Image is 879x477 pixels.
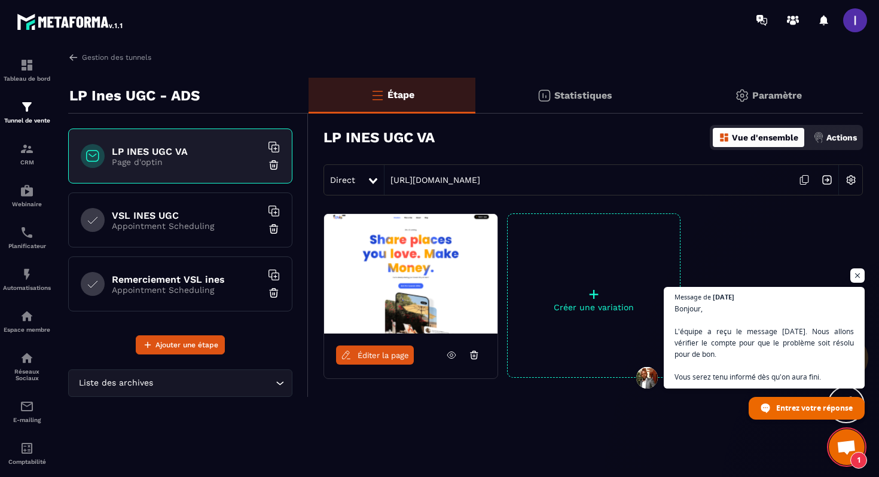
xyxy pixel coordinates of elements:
[136,335,225,354] button: Ajouter une étape
[20,267,34,282] img: automations
[330,175,355,185] span: Direct
[674,303,854,383] span: Bonjour, L'équipe a reçu le message [DATE]. Nous allons vérifier le compte pour que le problème s...
[3,49,51,91] a: formationformationTableau de bord
[112,285,261,295] p: Appointment Scheduling
[3,159,51,166] p: CRM
[508,286,680,302] p: +
[840,169,862,191] img: setting-w.858f3a88.svg
[776,398,853,418] span: Entrez votre réponse
[826,133,857,142] p: Actions
[112,221,261,231] p: Appointment Scheduling
[20,309,34,323] img: automations
[20,58,34,72] img: formation
[20,100,34,114] img: formation
[112,210,261,221] h6: VSL INES UGC
[68,369,292,397] div: Search for option
[816,169,838,191] img: arrow-next.bcc2205e.svg
[3,432,51,474] a: accountantaccountantComptabilité
[20,351,34,365] img: social-network
[850,452,867,469] span: 1
[3,300,51,342] a: automationsautomationsEspace membre
[76,377,155,390] span: Liste des archives
[719,132,730,143] img: dashboard-orange.40269519.svg
[537,88,551,103] img: stats.20deebd0.svg
[268,223,280,235] img: trash
[3,175,51,216] a: automationsautomationsWebinaire
[20,142,34,156] img: formation
[155,339,218,351] span: Ajouter une étape
[3,417,51,423] p: E-mailing
[3,216,51,258] a: schedulerschedulerPlanificateur
[735,88,749,103] img: setting-gr.5f69749f.svg
[3,326,51,333] p: Espace membre
[268,159,280,171] img: trash
[3,285,51,291] p: Automatisations
[20,184,34,198] img: automations
[3,243,51,249] p: Planificateur
[508,302,680,312] p: Créer une variation
[674,293,711,300] span: Message de
[68,52,79,63] img: arrow
[155,377,273,390] input: Search for option
[17,11,124,32] img: logo
[336,345,414,365] a: Éditer la page
[3,390,51,432] a: emailemailE-mailing
[20,441,34,455] img: accountant
[20,399,34,414] img: email
[3,91,51,133] a: formationformationTunnel de vente
[68,52,151,63] a: Gestion des tunnels
[713,293,734,300] span: [DATE]
[732,133,798,142] p: Vue d'ensemble
[112,146,261,157] h6: LP INES UGC VA
[112,157,261,167] p: Page d'optin
[20,225,34,240] img: scheduler
[384,175,480,185] a: [URL][DOMAIN_NAME]
[69,84,200,108] p: LP Ines UGC - ADS
[268,287,280,299] img: trash
[752,90,802,101] p: Paramètre
[3,458,51,465] p: Comptabilité
[3,117,51,124] p: Tunnel de vente
[3,258,51,300] a: automationsautomationsAutomatisations
[324,214,498,334] img: image
[554,90,612,101] p: Statistiques
[3,201,51,207] p: Webinaire
[3,75,51,82] p: Tableau de bord
[3,342,51,390] a: social-networksocial-networkRéseaux Sociaux
[387,89,414,100] p: Étape
[813,132,824,143] img: actions.d6e523a2.png
[112,274,261,285] h6: Remerciement VSL ines
[370,88,384,102] img: bars-o.4a397970.svg
[323,129,435,146] h3: LP INES UGC VA
[358,351,409,360] span: Éditer la page
[829,429,865,465] a: Ouvrir le chat
[3,368,51,381] p: Réseaux Sociaux
[3,133,51,175] a: formationformationCRM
